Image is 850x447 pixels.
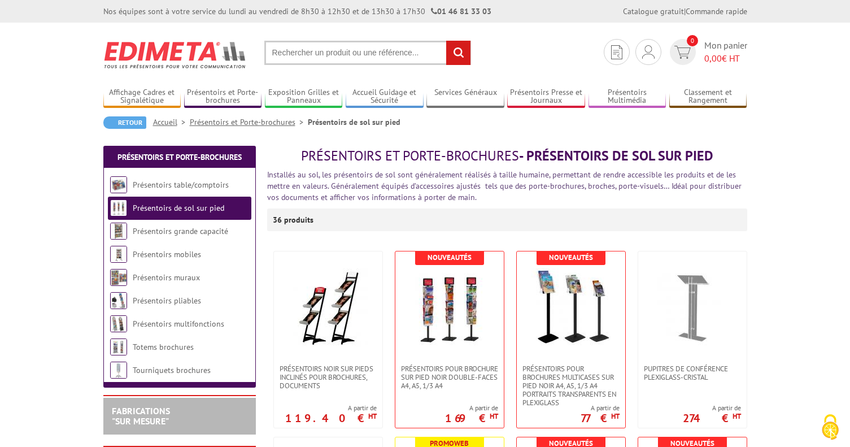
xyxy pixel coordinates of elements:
img: devis rapide [642,45,655,59]
a: Présentoirs et Porte-brochures [190,117,308,127]
a: Présentoirs pliables [133,296,201,306]
span: Mon panier [704,39,747,65]
img: Présentoirs mobiles [110,246,127,263]
sup: HT [368,411,377,421]
a: Présentoirs de sol sur pied [133,203,224,213]
a: Catalogue gratuit [623,6,684,16]
img: Edimeta [103,34,247,76]
a: devis rapide 0 Mon panier 0,00€ HT [667,39,747,65]
img: devis rapide [611,45,622,59]
a: Commande rapide [686,6,747,16]
a: Accueil [153,117,190,127]
a: Exposition Grilles et Panneaux [265,88,343,106]
button: Cookies (fenêtre modale) [810,409,850,447]
img: Présentoirs NOIR sur pieds inclinés pour brochures, documents [289,268,368,347]
a: Présentoirs Multimédia [589,88,666,106]
div: | [623,6,747,17]
a: Présentoirs multifonctions [133,319,224,329]
p: 36 produits [273,209,315,231]
span: Présentoirs et Porte-brochures [301,147,519,164]
a: Classement et Rangement [669,88,747,106]
a: Présentoirs pour brochures multicases sur pied NOIR A4, A5, 1/3 A4 Portraits transparents en plex... [517,364,625,407]
input: Rechercher un produit ou une référence... [264,41,471,65]
li: Présentoirs de sol sur pied [308,116,400,128]
img: Cookies (fenêtre modale) [816,413,844,441]
a: Affichage Cadres et Signalétique [103,88,181,106]
sup: HT [611,411,620,421]
span: Présentoirs pour brochure sur pied NOIR double-faces A4, A5, 1/3 A4 [401,364,498,390]
b: Nouveautés [549,253,593,262]
p: 274 € [683,415,741,422]
img: Présentoirs table/comptoirs [110,176,127,193]
p: 169 € [445,415,498,422]
div: Nos équipes sont à votre service du lundi au vendredi de 8h30 à 12h30 et de 13h30 à 17h30 [103,6,491,17]
img: Présentoirs grande capacité [110,223,127,240]
span: A partir de [445,403,498,413]
a: Pupitres de conférence plexiglass-cristal [638,364,747,381]
sup: HT [733,411,741,421]
img: Présentoirs multifonctions [110,315,127,332]
a: Présentoirs et Porte-brochures [117,152,242,162]
a: Totems brochures [133,342,194,352]
img: Présentoirs pour brochures multicases sur pied NOIR A4, A5, 1/3 A4 Portraits transparents en plex... [531,268,611,348]
span: Pupitres de conférence plexiglass-cristal [644,364,741,381]
a: Présentoirs muraux [133,272,200,283]
a: Retour [103,116,146,129]
p: 77 € [581,415,620,422]
h1: - Présentoirs de sol sur pied [267,149,747,163]
span: A partir de [581,403,620,413]
a: Présentoirs table/comptoirs [133,180,229,190]
a: Présentoirs NOIR sur pieds inclinés pour brochures, documents [274,364,382,390]
font: Installés au sol, les présentoirs de sol sont généralement réalisés à taille humaine, permettant ... [267,170,742,202]
img: Présentoirs pour brochure sur pied NOIR double-faces A4, A5, 1/3 A4 [410,268,489,348]
sup: HT [490,411,498,421]
a: Présentoirs et Porte-brochures [184,88,262,106]
span: A partir de [683,403,741,413]
span: Présentoirs pour brochures multicases sur pied NOIR A4, A5, 1/3 A4 Portraits transparents en plex... [522,364,620,407]
a: Tourniquets brochures [133,365,211,375]
input: rechercher [446,41,470,65]
span: 0 [687,35,698,46]
b: Nouveautés [428,253,472,262]
img: Présentoirs de sol sur pied [110,199,127,216]
a: Services Généraux [426,88,504,106]
img: Présentoirs pliables [110,292,127,309]
img: Totems brochures [110,338,127,355]
span: 0,00 [704,53,722,64]
a: Présentoirs pour brochure sur pied NOIR double-faces A4, A5, 1/3 A4 [395,364,504,390]
a: FABRICATIONS"Sur Mesure" [112,405,170,427]
img: Présentoirs muraux [110,269,127,286]
span: € HT [704,52,747,65]
a: Présentoirs mobiles [133,249,201,259]
span: Présentoirs NOIR sur pieds inclinés pour brochures, documents [280,364,377,390]
strong: 01 46 81 33 03 [431,6,491,16]
a: Présentoirs grande capacité [133,226,228,236]
p: 119.40 € [285,415,377,422]
a: Présentoirs Presse et Journaux [507,88,585,106]
span: A partir de [285,403,377,413]
a: Accueil Guidage et Sécurité [346,88,424,106]
img: Tourniquets brochures [110,362,127,379]
img: devis rapide [674,46,691,59]
img: Pupitres de conférence plexiglass-cristal [653,268,732,348]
